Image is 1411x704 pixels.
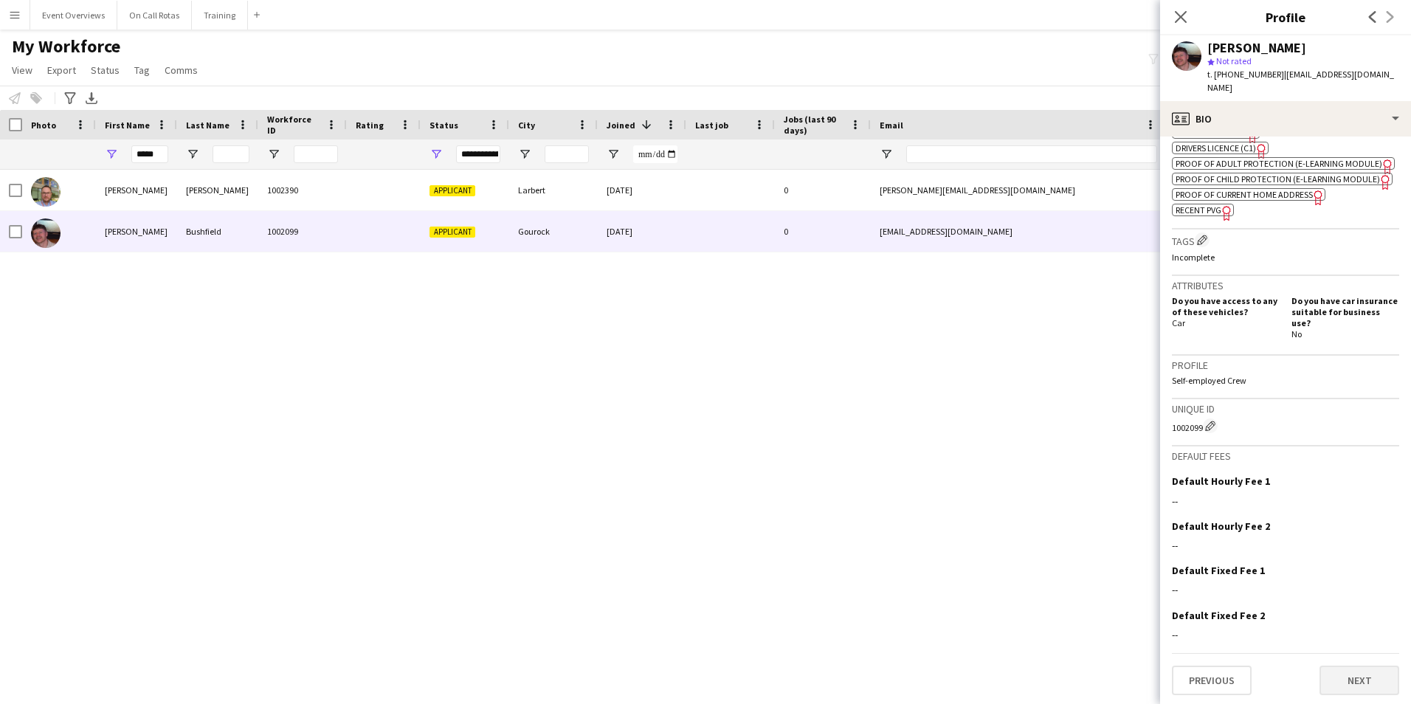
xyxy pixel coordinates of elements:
span: Applicant [429,227,475,238]
div: -- [1172,583,1399,596]
h3: Tags [1172,232,1399,248]
span: Proof of Current Home Address [1176,189,1313,200]
input: Last Name Filter Input [213,145,249,163]
span: Workforce ID [267,114,320,136]
div: -- [1172,628,1399,641]
button: Open Filter Menu [518,148,531,161]
span: Applicant [429,185,475,196]
input: Email Filter Input [906,145,1157,163]
button: Open Filter Menu [105,148,118,161]
input: First Name Filter Input [131,145,168,163]
div: Bio [1160,101,1411,137]
div: [PERSON_NAME] [96,211,177,252]
div: [PERSON_NAME] [177,170,258,210]
span: Last job [695,120,728,131]
span: No [1291,328,1302,339]
a: Status [85,61,125,80]
h3: Default Fixed Fee 1 [1172,564,1265,577]
div: 0 [775,170,871,210]
app-action-btn: Export XLSX [83,89,100,107]
input: Workforce ID Filter Input [294,145,338,163]
button: Open Filter Menu [267,148,280,161]
div: -- [1172,539,1399,552]
div: [DATE] [598,211,686,252]
h3: Default Fixed Fee 2 [1172,609,1265,622]
div: Bushfield [177,211,258,252]
img: David Bushfield [31,218,61,248]
div: Gourock [509,211,598,252]
a: View [6,61,38,80]
span: Not rated [1216,55,1252,66]
div: 1002390 [258,170,347,210]
span: Car [1172,317,1185,328]
span: City [518,120,535,131]
span: t. [PHONE_NUMBER] [1207,69,1284,80]
span: Export [47,63,76,77]
button: Open Filter Menu [880,148,893,161]
button: On Call Rotas [117,1,192,30]
span: | [EMAIL_ADDRESS][DOMAIN_NAME] [1207,69,1394,93]
input: City Filter Input [545,145,589,163]
span: Jobs (last 90 days) [784,114,844,136]
div: Larbert [509,170,598,210]
h3: Unique ID [1172,402,1399,415]
a: Comms [159,61,204,80]
span: Status [429,120,458,131]
button: Open Filter Menu [607,148,620,161]
h3: Default Hourly Fee 2 [1172,520,1270,533]
span: View [12,63,32,77]
button: Training [192,1,248,30]
a: Tag [128,61,156,80]
div: [PERSON_NAME] [96,170,177,210]
span: My Workforce [12,35,120,58]
h3: Default Hourly Fee 1 [1172,474,1270,488]
div: 1002099 [1172,418,1399,433]
button: Next [1319,666,1399,695]
div: [PERSON_NAME][EMAIL_ADDRESS][DOMAIN_NAME] [871,170,1166,210]
input: Joined Filter Input [633,145,677,163]
div: [DATE] [598,170,686,210]
h5: Do you have car insurance suitable for business use? [1291,295,1399,328]
span: Drivers Licence (C1) [1176,142,1256,153]
div: 0 [775,211,871,252]
h5: Do you have access to any of these vehicles? [1172,295,1280,317]
span: Photo [31,120,56,131]
span: Status [91,63,120,77]
img: David Spicer [31,177,61,207]
h3: Profile [1172,359,1399,372]
div: -- [1172,494,1399,508]
button: Open Filter Menu [186,148,199,161]
span: Proof of Adult Protection (e-Learning Module) [1176,158,1382,169]
span: Joined [607,120,635,131]
button: Previous [1172,666,1252,695]
button: Open Filter Menu [429,148,443,161]
span: First Name [105,120,150,131]
p: Incomplete [1172,252,1399,263]
div: [EMAIL_ADDRESS][DOMAIN_NAME] [871,211,1166,252]
a: Export [41,61,82,80]
h3: Profile [1160,7,1411,27]
button: Event Overviews [30,1,117,30]
p: Self-employed Crew [1172,375,1399,386]
span: Tag [134,63,150,77]
span: Last Name [186,120,230,131]
h3: Default fees [1172,449,1399,463]
app-action-btn: Advanced filters [61,89,79,107]
div: [PERSON_NAME] [1207,41,1306,55]
span: Email [880,120,903,131]
span: Comms [165,63,198,77]
h3: Attributes [1172,279,1399,292]
div: 1002099 [258,211,347,252]
span: Proof of Child Protection (e-Learning Module) [1176,173,1380,184]
span: Recent PVG [1176,204,1221,215]
span: Rating [356,120,384,131]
